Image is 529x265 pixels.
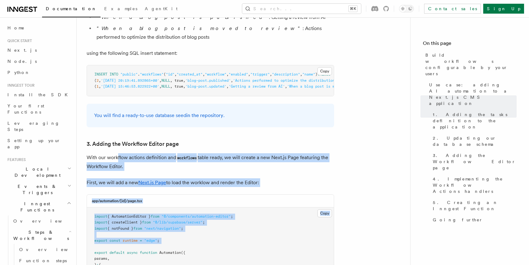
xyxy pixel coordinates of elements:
[99,78,101,83] span: ,
[138,72,140,76] span: .
[242,4,361,14] button: Search...⌘K
[87,140,179,148] a: 3. Adding the Workflow Editor page
[94,220,107,224] span: import
[153,220,203,224] span: "@/lib/supabase/server"
[186,112,223,118] a: in the repository
[5,118,73,135] a: Leveraging Steps
[5,183,67,196] span: Events & Triggers
[430,150,517,173] a: 3. Adding the Workflow Editor page
[17,244,73,255] a: Overview
[5,22,73,33] a: Home
[430,197,517,214] a: 5. Creating an Inngest Function
[110,238,120,243] span: const
[205,72,226,76] span: "workflow"
[94,226,107,231] span: import
[5,100,73,118] a: Your first Functions
[157,238,159,243] span: ;
[427,79,517,109] a: Use case: adding AI automation to a Next.js CMS application
[94,256,107,261] span: params
[11,229,69,241] span: Steps & Workflows
[97,84,99,89] span: 1
[317,67,332,75] button: Copy
[483,4,524,14] a: Sign Up
[94,250,107,255] span: export
[133,226,142,231] span: from
[94,111,327,120] p: You will find a ready-to-use database seed .
[87,49,334,58] p: using the following SQL insert statement:
[141,2,181,17] a: AgentKit
[161,214,231,219] span: "@/components/automation-editor"
[229,84,285,89] span: 'Getting a review from AI'
[123,238,138,243] span: runtime
[140,72,164,76] span: "workflows"
[7,121,60,132] span: Leveraging Steps
[87,178,334,187] p: First, we will add a new to load the worklow and render the Editor:
[94,84,97,89] span: (
[5,166,67,178] span: Local Development
[433,217,483,223] span: Going further
[19,258,67,263] span: Function steps
[101,2,141,17] a: Examples
[99,84,101,89] span: ,
[248,72,250,76] span: ,
[231,214,233,219] span: ;
[433,199,517,212] span: 5. Creating an Inngest Function
[5,198,73,215] button: Inngest Functions
[142,220,151,224] span: from
[430,214,517,225] a: Going further
[107,226,133,231] span: { notFound }
[92,198,142,203] h3: app/automation/[id]/page.tsx
[287,84,367,89] span: 'When a blog post is moved to review'
[7,92,71,97] span: Install the SDK
[161,84,170,89] span: NULL
[46,6,97,11] span: Documentation
[13,219,77,224] span: Overview
[107,256,110,261] span: ,
[140,250,157,255] span: function
[270,72,272,76] span: ,
[226,84,229,89] span: ,
[433,176,517,194] span: 4. Implementing the Workflow Actions handlers
[144,226,181,231] span: "next/navigation"
[140,238,142,243] span: =
[94,238,107,243] span: export
[424,4,481,14] a: Contact sales
[399,5,414,12] button: Toggle dark mode
[5,38,32,43] span: Quick start
[203,72,205,76] span: ,
[302,72,315,76] span: "name"
[164,72,166,76] span: (
[144,238,157,243] span: "edge"
[5,157,26,162] span: Features
[145,6,178,11] span: AgentKit
[120,72,138,76] span: "public"
[5,135,73,152] a: Setting up your app
[19,247,83,252] span: Overview
[177,72,203,76] span: "created_at"
[185,78,231,83] span: 'blog-post.published'
[423,50,517,79] a: Build workflows configurable by your users
[181,250,185,255] span: ({
[159,78,161,83] span: ,
[42,2,101,17] a: Documentation
[349,6,357,12] kbd: ⌘K
[174,72,177,76] span: ,
[170,78,185,83] span: , true,
[181,226,183,231] span: ;
[430,173,517,197] a: 4. Implementing the Workflow Actions handlers
[159,84,161,89] span: ,
[107,214,151,219] span: { AutomationEditor }
[7,138,61,149] span: Setting up your app
[11,215,73,227] a: Overview
[5,83,35,88] span: Inngest tour
[94,214,107,219] span: import
[151,214,159,219] span: from
[5,201,67,213] span: Inngest Functions
[107,220,142,224] span: { createClient }
[5,45,73,56] a: Next.js
[317,209,332,217] button: Copy
[7,25,25,31] span: Home
[166,72,174,76] span: "id"
[127,250,138,255] span: async
[430,109,517,132] a: 1. Adding the tasks definition to the application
